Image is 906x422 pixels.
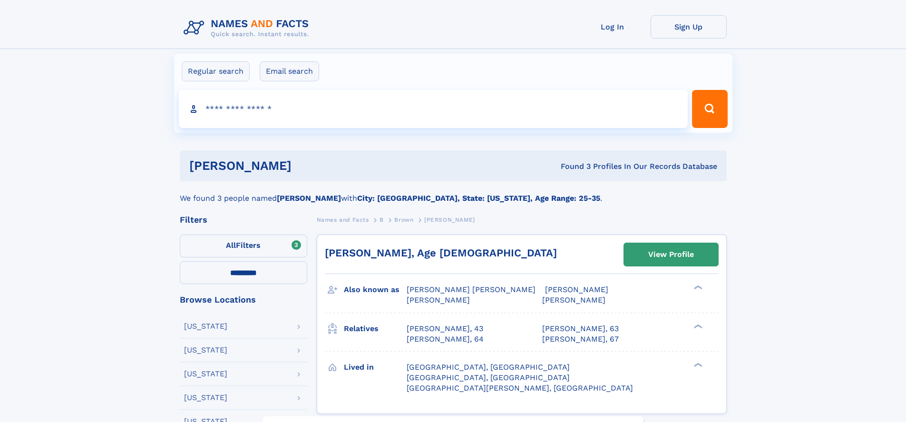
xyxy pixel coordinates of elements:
b: [PERSON_NAME] [277,194,341,203]
span: [PERSON_NAME] [545,285,608,294]
span: [PERSON_NAME] [424,216,475,223]
div: View Profile [648,244,694,265]
img: Logo Names and Facts [180,15,317,41]
span: Brown [394,216,413,223]
label: Filters [180,235,307,257]
div: [US_STATE] [184,346,227,354]
a: B [380,214,384,226]
div: ❯ [692,285,703,291]
h3: Also known as [344,282,407,298]
a: [PERSON_NAME], Age [DEMOGRAPHIC_DATA] [325,247,557,259]
span: [GEOGRAPHIC_DATA][PERSON_NAME], [GEOGRAPHIC_DATA] [407,383,633,393]
a: [PERSON_NAME], 63 [542,324,619,334]
a: [PERSON_NAME], 64 [407,334,484,344]
a: Brown [394,214,413,226]
h1: [PERSON_NAME] [189,160,426,172]
input: search input [179,90,688,128]
a: Log In [575,15,651,39]
span: [GEOGRAPHIC_DATA], [GEOGRAPHIC_DATA] [407,363,570,372]
span: [GEOGRAPHIC_DATA], [GEOGRAPHIC_DATA] [407,373,570,382]
div: ❯ [692,323,703,329]
div: We found 3 people named with . [180,181,727,204]
div: Filters [180,216,307,224]
span: B [380,216,384,223]
a: [PERSON_NAME], 43 [407,324,483,334]
div: Found 3 Profiles In Our Records Database [426,161,717,172]
b: City: [GEOGRAPHIC_DATA], State: [US_STATE], Age Range: 25-35 [357,194,600,203]
a: Names and Facts [317,214,369,226]
h3: Relatives [344,321,407,337]
div: [US_STATE] [184,394,227,402]
label: Regular search [182,61,250,81]
span: [PERSON_NAME] [542,295,605,304]
div: [US_STATE] [184,323,227,330]
label: Email search [260,61,319,81]
h3: Lived in [344,359,407,375]
div: ❯ [692,362,703,368]
div: Browse Locations [180,295,307,304]
a: View Profile [624,243,718,266]
div: [US_STATE] [184,370,227,378]
button: Search Button [692,90,727,128]
span: All [226,241,236,250]
span: [PERSON_NAME] [407,295,470,304]
a: [PERSON_NAME], 67 [542,334,619,344]
span: [PERSON_NAME] [PERSON_NAME] [407,285,536,294]
a: Sign Up [651,15,727,39]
